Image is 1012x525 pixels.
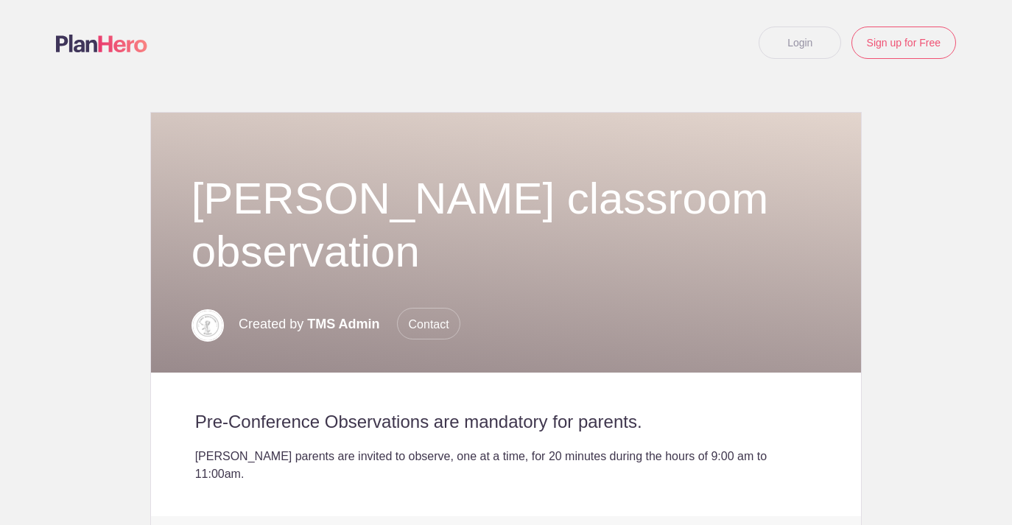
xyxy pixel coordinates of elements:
[851,27,956,59] a: Sign up for Free
[195,411,818,433] h2: Pre-Conference Observations are mandatory for parents.
[191,172,821,278] h1: [PERSON_NAME] classroom observation
[239,308,460,340] p: Created by
[397,308,460,339] span: Contact
[191,309,224,342] img: Logo 14
[56,35,147,52] img: Logo main planhero
[307,317,379,331] span: TMS Admin
[195,448,818,483] div: [PERSON_NAME] parents are invited to observe, one at a time, for 20 minutes during the hours of 9...
[759,27,841,59] a: Login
